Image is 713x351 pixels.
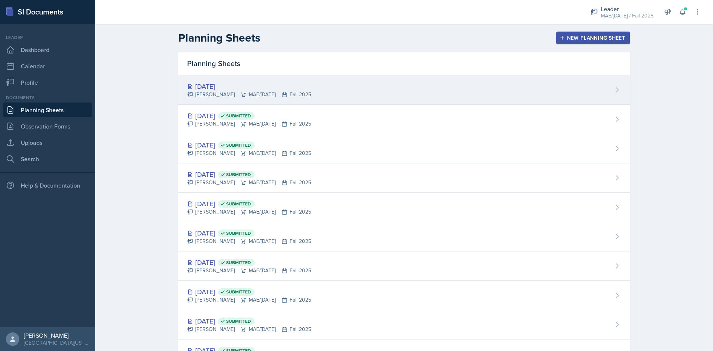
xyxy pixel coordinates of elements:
[187,316,311,326] div: [DATE]
[187,149,311,157] div: [PERSON_NAME] MAE/[DATE] Fall 2025
[178,52,630,75] div: Planning Sheets
[187,169,311,179] div: [DATE]
[226,260,251,266] span: Submitted
[556,32,630,44] button: New Planning Sheet
[226,172,251,178] span: Submitted
[187,228,311,238] div: [DATE]
[226,142,251,148] span: Submitted
[3,42,92,57] a: Dashboard
[3,135,92,150] a: Uploads
[226,289,251,295] span: Submitted
[187,296,311,304] div: [PERSON_NAME] MAE/[DATE] Fall 2025
[3,34,92,41] div: Leader
[187,257,311,267] div: [DATE]
[187,140,311,150] div: [DATE]
[187,208,311,216] div: [PERSON_NAME] MAE/[DATE] Fall 2025
[226,201,251,207] span: Submitted
[178,163,630,193] a: [DATE] Submitted [PERSON_NAME]MAE/[DATE]Fall 2025
[187,325,311,333] div: [PERSON_NAME] MAE/[DATE] Fall 2025
[178,281,630,310] a: [DATE] Submitted [PERSON_NAME]MAE/[DATE]Fall 2025
[3,152,92,166] a: Search
[187,111,311,121] div: [DATE]
[187,81,311,91] div: [DATE]
[178,193,630,222] a: [DATE] Submitted [PERSON_NAME]MAE/[DATE]Fall 2025
[3,59,92,74] a: Calendar
[178,222,630,251] a: [DATE] Submitted [PERSON_NAME]MAE/[DATE]Fall 2025
[601,4,654,13] div: Leader
[187,120,311,128] div: [PERSON_NAME] MAE/[DATE] Fall 2025
[187,179,311,186] div: [PERSON_NAME] MAE/[DATE] Fall 2025
[601,12,654,20] div: MAE/[DATE] / Fall 2025
[187,267,311,274] div: [PERSON_NAME] MAE/[DATE] Fall 2025
[24,339,89,347] div: [GEOGRAPHIC_DATA][US_STATE] in [GEOGRAPHIC_DATA]
[226,113,251,119] span: Submitted
[3,119,92,134] a: Observation Forms
[3,103,92,117] a: Planning Sheets
[226,318,251,324] span: Submitted
[187,91,311,98] div: [PERSON_NAME] MAE/[DATE] Fall 2025
[3,94,92,101] div: Documents
[178,31,260,45] h2: Planning Sheets
[24,332,89,339] div: [PERSON_NAME]
[226,230,251,236] span: Submitted
[187,287,311,297] div: [DATE]
[178,75,630,105] a: [DATE] [PERSON_NAME]MAE/[DATE]Fall 2025
[3,178,92,193] div: Help & Documentation
[178,105,630,134] a: [DATE] Submitted [PERSON_NAME]MAE/[DATE]Fall 2025
[178,251,630,281] a: [DATE] Submitted [PERSON_NAME]MAE/[DATE]Fall 2025
[187,199,311,209] div: [DATE]
[178,134,630,163] a: [DATE] Submitted [PERSON_NAME]MAE/[DATE]Fall 2025
[561,35,625,41] div: New Planning Sheet
[178,310,630,339] a: [DATE] Submitted [PERSON_NAME]MAE/[DATE]Fall 2025
[3,75,92,90] a: Profile
[187,237,311,245] div: [PERSON_NAME] MAE/[DATE] Fall 2025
